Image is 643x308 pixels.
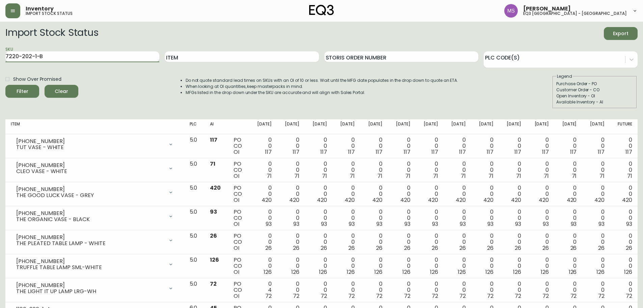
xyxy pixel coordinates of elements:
td: 5.0 [184,206,205,230]
span: 420 [428,196,438,204]
div: 0 0 [393,137,410,155]
div: [PHONE_NUMBER]THE PLEATED TABLE LAMP - WHITE [11,233,179,248]
div: [PHONE_NUMBER]TUT VASE - WHITE [11,137,179,152]
div: 0 0 [615,161,632,179]
span: 93 [404,220,410,228]
span: 72 [376,292,382,300]
span: 26 [570,244,577,252]
span: 117 [514,148,521,156]
span: 126 [210,256,219,264]
th: AI [205,119,228,134]
span: OI [234,292,239,300]
span: 117 [625,148,632,156]
div: [PHONE_NUMBER] [16,210,164,216]
span: 71 [322,172,327,180]
span: 72 [542,292,549,300]
div: 0 0 [504,233,521,251]
div: 0 0 [421,209,438,227]
span: 72 [487,292,493,300]
div: 0 0 [310,185,327,203]
div: 0 0 [587,185,604,203]
div: 0 0 [366,209,382,227]
span: 26 [626,244,632,252]
span: Clear [50,87,73,96]
span: Export [609,29,632,38]
li: Do not quote standard lead times on SKUs with an OI of 10 or less. Wait until the MFG date popula... [186,77,458,84]
div: PO CO [234,209,244,227]
div: 0 0 [338,257,355,275]
div: 0 0 [421,281,438,299]
span: 126 [541,268,549,276]
span: OI [234,172,239,180]
span: 420 [594,196,605,204]
div: 0 0 [560,137,577,155]
div: PO CO [234,161,244,179]
span: 126 [596,268,605,276]
div: 0 0 [504,185,521,203]
div: 0 0 [310,161,327,179]
div: 0 0 [338,185,355,203]
div: Available Inventory - AI [556,99,633,105]
span: 420 [456,196,466,204]
span: 26 [542,244,549,252]
span: 93 [376,220,382,228]
li: MFGs listed in the drop down under the SKU are accurate and will align with Sales Portal. [186,90,458,96]
span: 93 [460,220,466,228]
div: 0 0 [255,233,272,251]
div: 0 4 [255,281,272,299]
div: THE LIGHT IT UP LAMP LRG-WH [16,288,164,294]
span: 26 [432,244,438,252]
td: 5.0 [184,158,205,182]
div: Filter [17,87,28,96]
div: 0 0 [615,209,632,227]
span: Show Over Promised [13,76,61,83]
div: 0 0 [615,137,632,155]
div: 0 0 [255,161,272,179]
span: 117 [542,148,549,156]
div: PO CO [234,233,244,251]
div: 0 0 [366,161,382,179]
div: 0 0 [393,257,410,275]
div: 0 0 [449,137,466,155]
div: 0 0 [310,137,327,155]
div: 0 0 [421,257,438,275]
div: 0 0 [449,233,466,251]
span: 126 [402,268,410,276]
div: [PHONE_NUMBER] [16,282,164,288]
span: 26 [404,244,410,252]
span: 93 [293,220,299,228]
div: 0 0 [255,257,272,275]
span: 93 [432,220,438,228]
span: 117 [348,148,355,156]
div: 0 0 [283,281,299,299]
span: 420 [372,196,382,204]
img: 1b6e43211f6f3cc0b0729c9049b8e7af [504,4,518,18]
div: 0 0 [477,137,493,155]
th: [DATE] [554,119,582,134]
span: 26 [265,244,272,252]
span: 420 [567,196,577,204]
div: 0 0 [560,185,577,203]
span: 126 [513,268,521,276]
div: 0 0 [338,209,355,227]
span: 72 [459,292,466,300]
th: [DATE] [332,119,360,134]
span: 420 [511,196,521,204]
span: 126 [624,268,632,276]
span: 72 [210,280,217,288]
div: 0 0 [615,281,632,299]
span: 72 [626,292,632,300]
div: 0 0 [504,209,521,227]
span: 72 [404,292,410,300]
span: 93 [321,220,327,228]
th: PLC [184,119,205,134]
span: 420 [483,196,493,204]
div: 0 0 [338,137,355,155]
div: 0 0 [310,257,327,275]
span: 126 [264,268,272,276]
div: 0 0 [449,257,466,275]
th: [DATE] [388,119,416,134]
th: [DATE] [499,119,527,134]
div: 0 0 [310,281,327,299]
span: 26 [321,244,327,252]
